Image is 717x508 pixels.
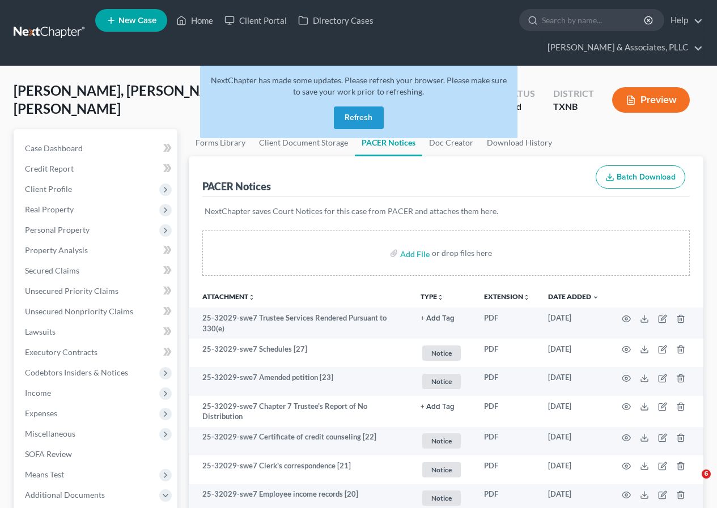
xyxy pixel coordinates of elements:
a: Notice [421,489,466,507]
div: or drop files here [432,247,492,259]
span: Codebtors Insiders & Notices [25,368,128,377]
button: Batch Download [596,165,685,189]
td: [DATE] [539,396,608,427]
a: Unsecured Priority Claims [16,281,177,301]
span: Client Profile [25,184,72,194]
td: [DATE] [539,367,608,396]
a: Notice [421,344,466,362]
a: Unsecured Nonpriority Claims [16,301,177,322]
a: Lawsuits [16,322,177,342]
div: District [553,87,594,100]
a: Client Portal [219,10,292,31]
span: Personal Property [25,225,90,234]
span: Additional Documents [25,490,105,500]
span: Executory Contracts [25,347,97,357]
span: Notice [422,490,461,506]
span: Credit Report [25,164,74,173]
span: Secured Claims [25,266,79,275]
div: TXNB [553,100,594,113]
button: Refresh [334,106,384,129]
td: 25-32029-swe7 Trustee Services Rendered Pursuant to 330(e) [189,308,411,339]
span: Property Analysis [25,245,88,255]
td: [DATE] [539,308,608,339]
a: Notice [421,372,466,391]
td: PDF [475,427,539,456]
span: [PERSON_NAME], [PERSON_NAME] & [PERSON_NAME] [14,82,246,117]
td: PDF [475,308,539,339]
a: Secured Claims [16,261,177,281]
a: Forms Library [189,129,252,156]
td: PDF [475,396,539,427]
span: Income [25,388,51,398]
button: TYPEunfold_more [421,293,444,301]
i: unfold_more [437,294,444,301]
a: Date Added expand_more [548,292,599,301]
span: Means Test [25,469,64,479]
a: Home [171,10,219,31]
td: [DATE] [539,339,608,368]
p: NextChapter saves Court Notices for this case from PACER and attaches them here. [205,206,688,217]
span: NextChapter has made some updates. Please refresh your browser. Please make sure to save your wor... [211,75,507,96]
button: Preview [612,87,690,113]
td: PDF [475,455,539,484]
span: Real Property [25,204,74,214]
td: [DATE] [539,427,608,456]
span: Batch Download [617,172,676,182]
span: Notice [422,345,461,361]
button: + Add Tag [421,403,455,411]
span: Miscellaneous [25,429,75,438]
iframe: Intercom live chat [678,469,706,497]
a: Notice [421,460,466,479]
div: Filed [502,100,535,113]
a: Credit Report [16,159,177,179]
td: 25-32029-swe7 Amended petition [23] [189,367,411,396]
span: Unsecured Priority Claims [25,286,118,296]
a: Case Dashboard [16,138,177,159]
a: Notice [421,432,466,450]
td: 25-32029-swe7 Clerk's correspondence [21] [189,455,411,484]
i: unfold_more [523,294,530,301]
td: 25-32029-swe7 Certificate of credit counseling [22] [189,427,411,456]
span: Expenses [25,408,57,418]
a: Property Analysis [16,240,177,261]
i: expand_more [592,294,599,301]
td: 25-32029-swe7 Schedules [27] [189,339,411,368]
span: Unsecured Nonpriority Claims [25,306,133,316]
span: Case Dashboard [25,143,83,153]
td: 25-32029-swe7 Chapter 7 Trustee's Report of No Distribution [189,396,411,427]
a: Attachmentunfold_more [202,292,255,301]
div: Status [502,87,535,100]
td: [DATE] [539,455,608,484]
a: Help [665,10,703,31]
input: Search by name... [542,10,646,31]
td: PDF [475,339,539,368]
span: Notice [422,374,461,389]
a: Directory Cases [292,10,379,31]
td: PDF [475,367,539,396]
span: Lawsuits [25,327,56,336]
div: PACER Notices [202,180,271,193]
a: Executory Contracts [16,342,177,362]
span: 6 [702,469,711,479]
a: Download History [480,129,559,156]
a: + Add Tag [421,401,466,412]
a: + Add Tag [421,313,466,323]
a: [PERSON_NAME] & Associates, PLLC [542,37,703,58]
button: + Add Tag [421,315,455,322]
a: Extensionunfold_more [484,292,530,301]
i: unfold_more [248,294,255,301]
span: New Case [118,16,156,25]
a: SOFA Review [16,444,177,464]
span: Notice [422,433,461,449]
span: SOFA Review [25,449,72,459]
span: Notice [422,462,461,477]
